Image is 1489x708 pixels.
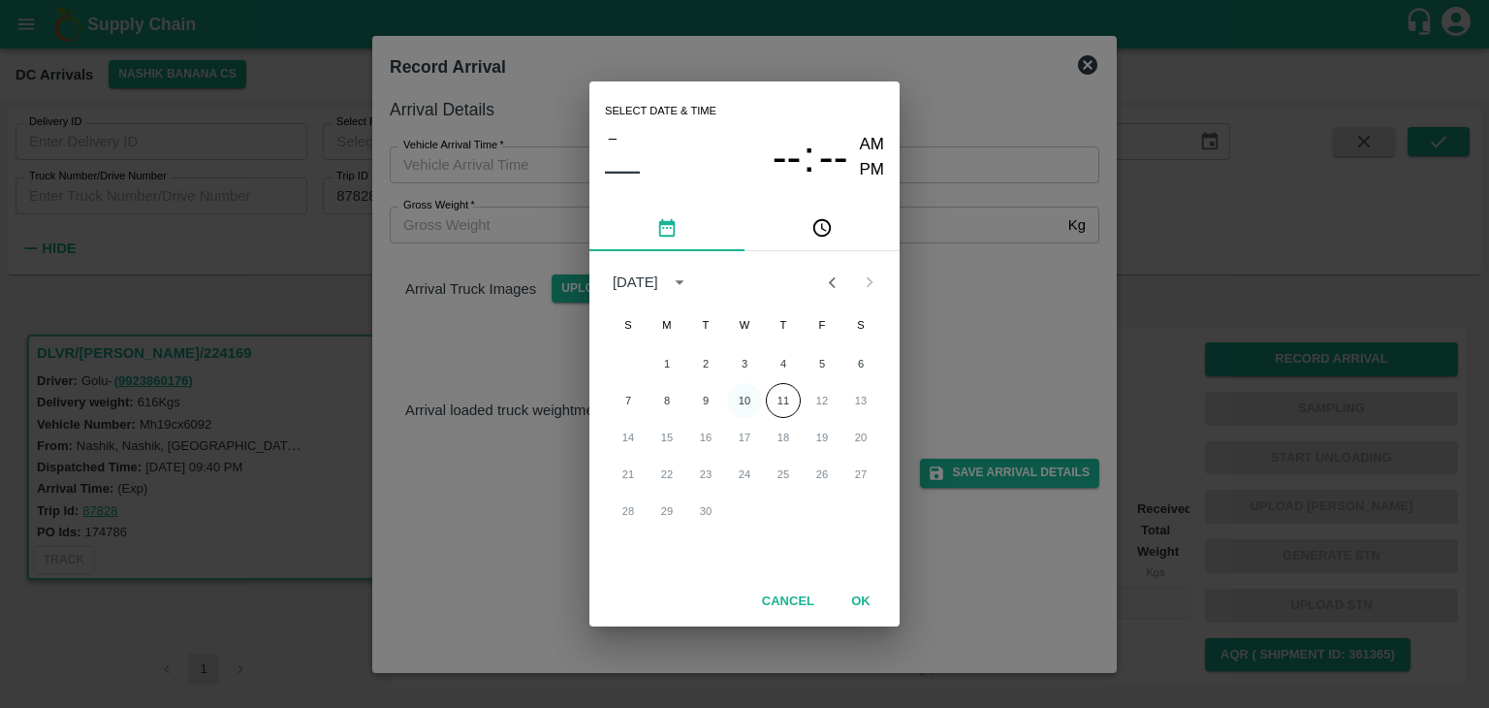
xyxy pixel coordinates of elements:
[609,125,617,150] span: –
[649,306,684,344] span: Monday
[605,125,620,150] button: –
[727,306,762,344] span: Wednesday
[773,132,802,183] button: --
[613,272,658,293] div: [DATE]
[843,346,878,381] button: 6
[766,306,801,344] span: Thursday
[843,306,878,344] span: Saturday
[819,132,848,183] button: --
[688,383,723,418] button: 9
[649,383,684,418] button: 8
[611,383,646,418] button: 7
[830,585,892,619] button: OK
[589,205,744,251] button: pick date
[649,346,684,381] button: 1
[766,383,801,418] button: 11
[605,97,716,126] span: Select date & time
[688,306,723,344] span: Tuesday
[664,267,695,298] button: calendar view is open, switch to year view
[754,585,822,619] button: Cancel
[803,132,814,183] span: :
[773,132,802,182] span: --
[611,306,646,344] span: Sunday
[860,157,885,183] button: PM
[727,346,762,381] button: 3
[605,150,640,189] button: ––
[805,346,840,381] button: 5
[819,132,848,182] span: --
[805,306,840,344] span: Friday
[860,132,885,158] button: AM
[727,383,762,418] button: 10
[766,346,801,381] button: 4
[744,205,900,251] button: pick time
[813,264,850,301] button: Previous month
[688,346,723,381] button: 2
